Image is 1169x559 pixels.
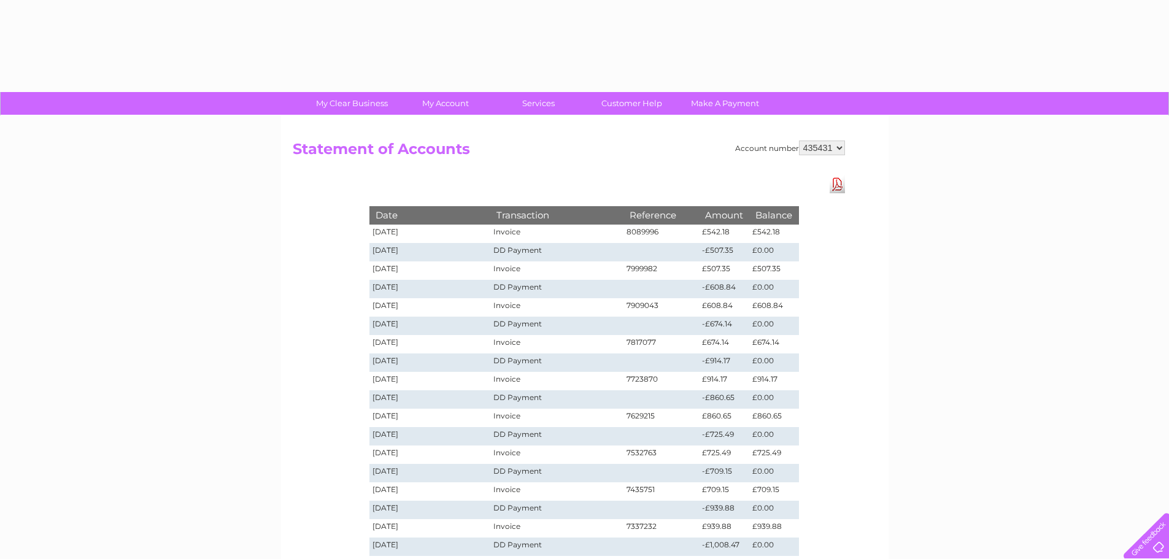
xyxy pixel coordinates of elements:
td: £0.00 [749,390,798,409]
td: £507.35 [699,261,749,280]
td: 7629215 [623,409,700,427]
td: [DATE] [369,519,491,538]
a: Services [488,92,589,115]
th: Balance [749,206,798,224]
td: -£860.65 [699,390,749,409]
td: DD Payment [490,464,623,482]
td: Invoice [490,335,623,353]
td: 7909043 [623,298,700,317]
td: DD Payment [490,280,623,298]
td: £709.15 [699,482,749,501]
td: £0.00 [749,538,798,556]
td: [DATE] [369,353,491,372]
td: -£1,008.47 [699,538,749,556]
td: 7999982 [623,261,700,280]
td: [DATE] [369,390,491,409]
td: [DATE] [369,298,491,317]
td: Invoice [490,372,623,390]
td: [DATE] [369,372,491,390]
td: [DATE] [369,427,491,445]
td: 8089996 [623,225,700,243]
td: [DATE] [369,317,491,335]
div: Account number [735,141,845,155]
h2: Statement of Accounts [293,141,845,164]
td: £674.14 [699,335,749,353]
td: Invoice [490,225,623,243]
td: [DATE] [369,225,491,243]
td: DD Payment [490,317,623,335]
td: Invoice [490,445,623,464]
td: DD Payment [490,243,623,261]
td: Invoice [490,409,623,427]
td: £0.00 [749,427,798,445]
td: 7337232 [623,519,700,538]
td: -£939.88 [699,501,749,519]
td: [DATE] [369,243,491,261]
td: £939.88 [749,519,798,538]
th: Amount [699,206,749,224]
td: -£914.17 [699,353,749,372]
td: DD Payment [490,427,623,445]
td: 7435751 [623,482,700,501]
td: £725.49 [749,445,798,464]
td: 7817077 [623,335,700,353]
a: Customer Help [581,92,682,115]
td: [DATE] [369,335,491,353]
a: My Account [395,92,496,115]
td: 7723870 [623,372,700,390]
td: Invoice [490,482,623,501]
td: £860.65 [699,409,749,427]
td: £674.14 [749,335,798,353]
td: DD Payment [490,353,623,372]
td: £0.00 [749,464,798,482]
td: £0.00 [749,501,798,519]
td: -£709.15 [699,464,749,482]
td: DD Payment [490,390,623,409]
a: Make A Payment [674,92,776,115]
th: Reference [623,206,700,224]
td: [DATE] [369,464,491,482]
td: [DATE] [369,538,491,556]
td: £860.65 [749,409,798,427]
td: [DATE] [369,501,491,519]
td: -£674.14 [699,317,749,335]
td: £725.49 [699,445,749,464]
td: [DATE] [369,409,491,427]
td: £0.00 [749,280,798,298]
td: [DATE] [369,280,491,298]
td: 7532763 [623,445,700,464]
td: DD Payment [490,538,623,556]
td: £542.18 [699,225,749,243]
td: £542.18 [749,225,798,243]
a: My Clear Business [301,92,403,115]
td: £914.17 [749,372,798,390]
td: Invoice [490,261,623,280]
td: DD Payment [490,501,623,519]
td: £0.00 [749,353,798,372]
td: Invoice [490,519,623,538]
td: [DATE] [369,482,491,501]
td: £914.17 [699,372,749,390]
td: £0.00 [749,243,798,261]
td: £608.84 [749,298,798,317]
td: [DATE] [369,261,491,280]
td: Invoice [490,298,623,317]
td: -£608.84 [699,280,749,298]
td: £709.15 [749,482,798,501]
a: Download Pdf [830,175,845,193]
td: £507.35 [749,261,798,280]
td: -£507.35 [699,243,749,261]
td: [DATE] [369,445,491,464]
td: £939.88 [699,519,749,538]
td: £0.00 [749,317,798,335]
td: £608.84 [699,298,749,317]
th: Transaction [490,206,623,224]
td: -£725.49 [699,427,749,445]
th: Date [369,206,491,224]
